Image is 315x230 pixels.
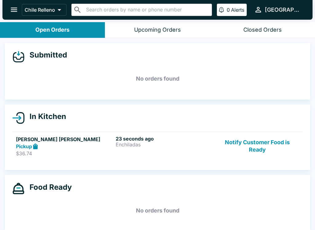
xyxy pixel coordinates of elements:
h5: No orders found [12,68,303,90]
p: 0 [227,7,230,13]
h5: No orders found [12,200,303,222]
input: Search orders by name or phone number [84,6,209,14]
button: Notify Customer Food is Ready [216,136,299,157]
div: Open Orders [35,26,70,34]
h4: In Kitchen [25,112,66,121]
p: $36.74 [16,150,113,157]
strong: Pickup [16,143,32,149]
div: [GEOGRAPHIC_DATA] [265,6,303,14]
h5: [PERSON_NAME] [PERSON_NAME] [16,136,113,143]
h4: Food Ready [25,183,72,192]
button: open drawer [6,2,22,18]
button: Chile Relleno [22,4,66,16]
h6: 23 seconds ago [116,136,213,142]
p: Enchiladas [116,142,213,147]
button: [GEOGRAPHIC_DATA] [252,3,305,16]
p: Chile Relleno [25,7,55,13]
h4: Submitted [25,50,67,60]
div: Closed Orders [243,26,282,34]
div: Upcoming Orders [134,26,181,34]
p: Alerts [231,7,244,13]
a: [PERSON_NAME] [PERSON_NAME]Pickup$36.7423 seconds agoEnchiladasNotify Customer Food is Ready [12,132,303,161]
